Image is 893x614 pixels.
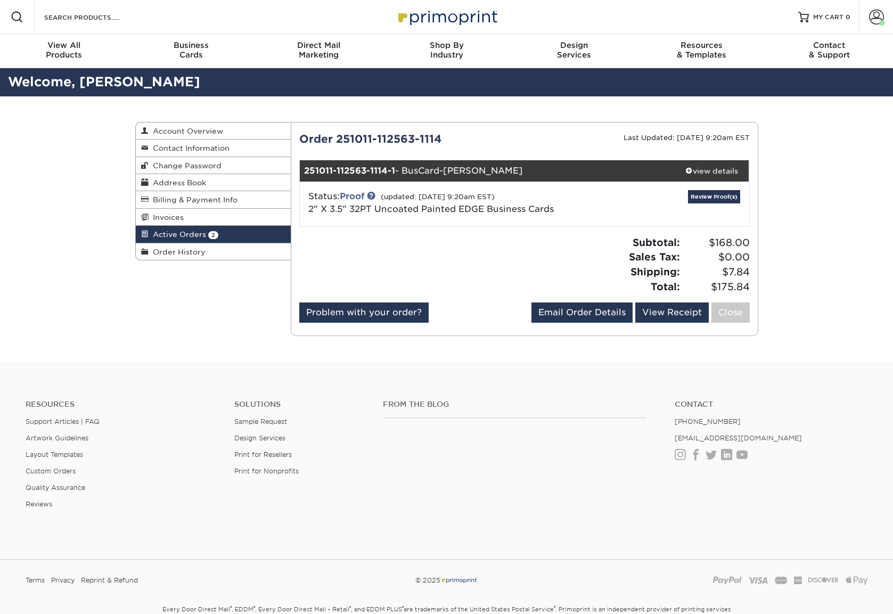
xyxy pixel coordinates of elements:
[136,140,291,157] a: Contact Information
[234,467,299,475] a: Print for Nonprofits
[128,34,256,68] a: BusinessCards
[711,302,750,323] a: Close
[383,40,511,50] span: Shop By
[253,605,255,610] sup: ®
[255,40,383,60] div: Marketing
[149,178,206,187] span: Address Book
[675,417,741,425] a: [PHONE_NUMBER]
[26,451,83,459] a: Layout Templates
[149,248,206,256] span: Order History
[230,605,232,610] sup: ®
[846,13,850,21] span: 0
[149,127,223,135] span: Account Overview
[136,122,291,140] a: Account Overview
[624,134,750,142] small: Last Updated: [DATE] 9:20am EST
[674,160,749,182] a: view details
[136,191,291,208] a: Billing & Payment Info
[149,213,184,222] span: Invoices
[510,40,638,50] span: Design
[300,190,599,216] div: Status:
[136,243,291,260] a: Order History
[128,40,256,60] div: Cards
[638,40,766,50] span: Resources
[136,226,291,243] a: Active Orders 2
[683,280,750,294] span: $175.84
[813,13,843,22] span: MY CART
[149,161,222,170] span: Change Password
[26,484,85,492] a: Quality Assurance
[765,40,893,50] span: Contact
[633,236,680,248] strong: Subtotal:
[674,166,749,176] div: view details
[234,434,285,442] a: Design Services
[651,281,680,292] strong: Total:
[383,400,646,409] h4: From the Blog
[136,174,291,191] a: Address Book
[26,400,218,409] h4: Resources
[304,572,589,588] div: © 2025
[149,230,206,239] span: Active Orders
[291,131,525,147] div: Order 251011-112563-1114
[402,605,404,610] sup: ®
[149,195,237,204] span: Billing & Payment Info
[299,302,429,323] a: Problem with your order?
[255,40,383,50] span: Direct Mail
[635,302,709,323] a: View Receipt
[629,251,680,263] strong: Sales Tax:
[300,160,674,182] div: - BusCard-[PERSON_NAME]
[234,417,287,425] a: Sample Request
[304,166,395,176] strong: 251011-112563-1114-1
[510,34,638,68] a: DesignServices
[630,266,680,277] strong: Shipping:
[308,204,554,214] a: 2" X 3.5" 32PT Uncoated Painted EDGE Business Cards
[234,451,292,459] a: Print for Resellers
[440,576,478,584] img: Primoprint
[26,500,52,508] a: Reviews
[638,40,766,60] div: & Templates
[683,250,750,265] span: $0.00
[765,34,893,68] a: Contact& Support
[128,40,256,50] span: Business
[383,34,511,68] a: Shop ByIndustry
[381,193,495,201] small: (updated: [DATE] 9:20am EST)
[43,11,147,23] input: SEARCH PRODUCTS.....
[675,434,802,442] a: [EMAIL_ADDRESS][DOMAIN_NAME]
[675,400,867,409] a: Contact
[26,434,88,442] a: Artwork Guidelines
[531,302,633,323] a: Email Order Details
[26,467,76,475] a: Custom Orders
[81,572,138,588] a: Reprint & Refund
[234,400,367,409] h4: Solutions
[255,34,383,68] a: Direct MailMarketing
[51,572,75,588] a: Privacy
[26,572,45,588] a: Terms
[136,157,291,174] a: Change Password
[136,209,291,226] a: Invoices
[149,144,230,152] span: Contact Information
[638,34,766,68] a: Resources& Templates
[683,235,750,250] span: $168.00
[208,231,218,239] span: 2
[683,265,750,280] span: $7.84
[383,40,511,60] div: Industry
[688,190,740,203] a: Review Proof(s)
[765,40,893,60] div: & Support
[340,191,364,201] a: Proof
[394,5,500,28] img: Primoprint
[26,417,100,425] a: Support Articles | FAQ
[554,605,555,610] sup: ®
[349,605,351,610] sup: ®
[510,40,638,60] div: Services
